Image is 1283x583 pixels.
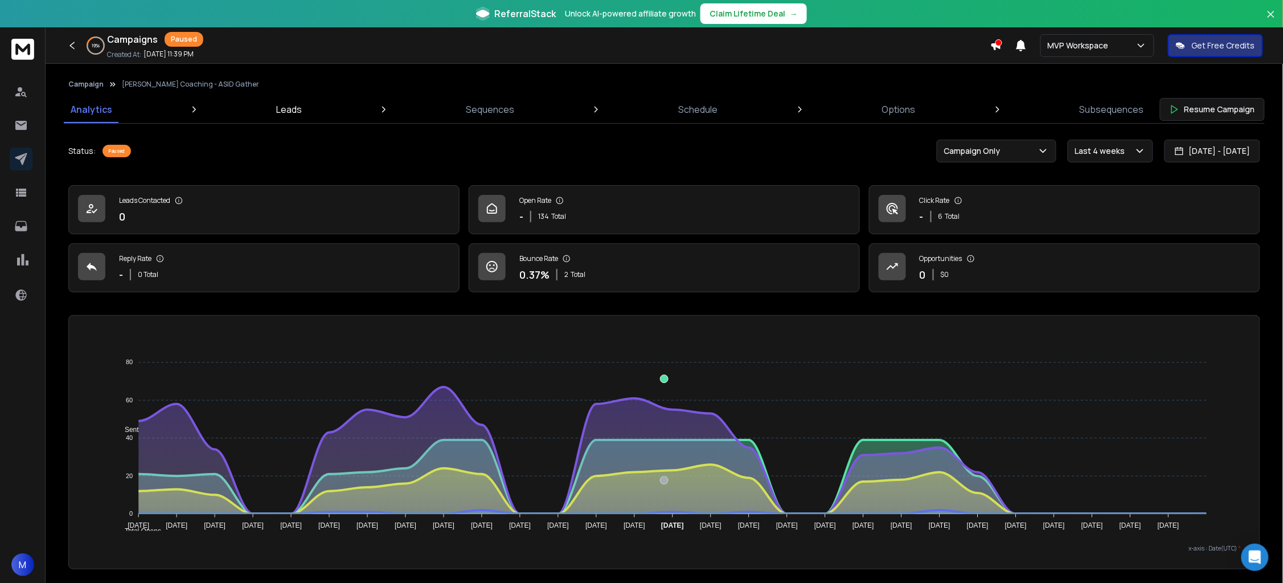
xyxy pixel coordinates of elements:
p: 0 [920,267,926,283]
tspan: [DATE] [509,521,531,529]
span: Total Opens [116,527,161,535]
p: Schedule [679,103,718,116]
tspan: [DATE] [1005,521,1027,529]
span: Sent [116,426,139,434]
p: Unlock AI-powered affiliate growth [565,8,696,19]
tspan: [DATE] [585,521,607,529]
tspan: [DATE] [547,521,569,529]
tspan: [DATE] [280,521,302,529]
p: $ 0 [941,270,949,279]
tspan: [DATE] [242,521,264,529]
tspan: [DATE] [1081,521,1103,529]
p: 0 [119,209,125,225]
div: Paused [165,32,203,47]
tspan: [DATE] [776,521,798,529]
tspan: [DATE] [395,521,416,529]
p: Status: [68,145,96,157]
span: 2 [564,270,568,279]
span: 6 [938,212,943,221]
tspan: [DATE] [128,521,149,529]
p: Opportunities [920,254,962,263]
p: [DATE] 11:39 PM [144,50,194,59]
p: MVP Workspace [1048,40,1113,51]
tspan: 0 [129,511,133,517]
tspan: [DATE] [929,521,950,529]
tspan: [DATE] [814,521,836,529]
p: - [119,267,123,283]
tspan: [DATE] [356,521,378,529]
tspan: [DATE] [624,521,645,529]
button: M [11,553,34,576]
a: Sequences [459,96,521,123]
div: Open Intercom Messenger [1241,544,1269,571]
tspan: [DATE] [852,521,874,529]
p: 19 % [92,42,100,49]
p: Analytics [71,103,112,116]
tspan: 20 [126,472,133,479]
tspan: [DATE] [471,521,493,529]
a: Click Rate-6Total [869,185,1260,234]
p: - [920,209,924,225]
span: → [790,8,798,19]
tspan: 80 [126,359,133,366]
p: - [519,209,523,225]
p: Subsequences [1080,103,1144,116]
span: ReferralStack [494,7,556,21]
tspan: [DATE] [1043,521,1065,529]
p: Reply Rate [119,254,151,263]
button: [DATE] - [DATE] [1165,140,1260,162]
tspan: 40 [126,435,133,442]
a: Subsequences [1073,96,1151,123]
tspan: [DATE] [661,521,684,529]
p: Click Rate [920,196,950,205]
p: Last 4 weeks [1075,145,1130,157]
button: Claim Lifetime Deal→ [700,3,807,24]
div: Paused [103,145,131,157]
a: Analytics [64,96,119,123]
p: Sequences [466,103,514,116]
p: Get Free Credits [1192,40,1255,51]
tspan: [DATE] [318,521,340,529]
p: Leads [276,103,302,116]
a: Open Rate-134Total [469,185,860,234]
tspan: [DATE] [1120,521,1141,529]
p: Bounce Rate [519,254,558,263]
a: Bounce Rate0.37%2Total [469,243,860,292]
a: Opportunities0$0 [869,243,1260,292]
tspan: 60 [126,397,133,403]
button: Resume Campaign [1160,98,1265,121]
p: [PERSON_NAME] Coaching - ASID Gather [122,80,259,89]
a: Leads [269,96,309,123]
tspan: [DATE] [433,521,454,529]
button: Campaign [68,80,104,89]
p: Open Rate [519,196,551,205]
tspan: [DATE] [738,521,760,529]
p: Created At: [107,50,141,59]
a: Options [875,96,923,123]
p: Leads Contacted [119,196,170,205]
span: Total [551,212,566,221]
tspan: [DATE] [891,521,912,529]
a: Reply Rate-0 Total [68,243,460,292]
tspan: [DATE] [967,521,989,529]
p: 0.37 % [519,267,550,283]
tspan: [DATE] [1158,521,1179,529]
a: Schedule [672,96,725,123]
span: Total [571,270,585,279]
p: Campaign Only [944,145,1005,157]
button: Close banner [1264,7,1278,34]
tspan: [DATE] [204,521,226,529]
p: 0 Total [138,270,158,279]
button: Get Free Credits [1168,34,1263,57]
tspan: [DATE] [166,521,187,529]
span: Total [945,212,960,221]
h1: Campaigns [107,32,158,46]
p: x-axis : Date(UTC) [87,544,1241,553]
a: Leads Contacted0 [68,185,460,234]
p: Options [882,103,916,116]
span: 134 [538,212,549,221]
tspan: [DATE] [700,521,722,529]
